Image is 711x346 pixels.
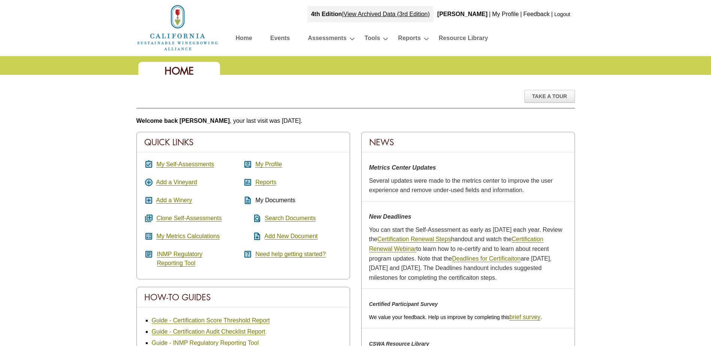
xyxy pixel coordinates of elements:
a: Need help getting started? [255,251,326,258]
a: My Profile [492,11,519,17]
a: Add a Winery [156,197,192,204]
div: | [307,6,434,22]
a: Resource Library [439,33,488,46]
a: Deadlines for Certificaiton [452,255,521,262]
div: Quick Links [137,132,350,152]
span: Home [165,64,194,78]
a: Events [270,33,290,46]
a: My Self-Assessments [156,161,214,168]
i: help_center [243,250,252,259]
strong: 4th Edition [311,11,342,17]
i: queue [144,214,153,223]
a: Clone Self-Assessments [156,215,222,222]
div: News [362,132,575,152]
i: assignment_turned_in [144,160,153,169]
p: , your last visit was [DATE]. [136,116,575,126]
div: Take A Tour [524,90,575,103]
a: Add a Vineyard [156,179,197,186]
strong: New Deadlines [369,213,412,220]
em: Certified Participant Survey [369,301,438,307]
a: Home [136,24,219,30]
b: Welcome back [PERSON_NAME] [136,118,230,124]
div: | [488,6,491,22]
a: Certification Renewal Steps [377,236,451,243]
a: Reports [255,179,276,186]
i: account_box [243,160,252,169]
a: Guide - Certification Score Threshold Report [152,317,270,324]
a: Reports [398,33,421,46]
a: View Archived Data (3rd Edition) [344,11,430,17]
a: Guide - Certification Audit Checklist Report [152,328,265,335]
p: You can start the Self-Assessment as early as [DATE] each year. Review the handout and watch the ... [369,225,567,283]
div: | [519,6,522,22]
div: | [551,6,554,22]
span: We value your feedback. Help us improve by completing this . [369,314,542,320]
a: Home [236,33,252,46]
i: add_box [144,196,153,205]
a: INMP RegulatoryReporting Tool [157,251,203,267]
i: note_add [243,232,262,241]
a: Certification Renewal Webinar [369,236,543,252]
span: My Documents [255,197,295,203]
a: brief survey [509,314,540,321]
img: logo_cswa2x.png [136,4,219,52]
a: My Profile [255,161,282,168]
a: Assessments [308,33,346,46]
a: Add New Document [265,233,318,240]
i: article [144,250,153,259]
div: How-To Guides [137,287,350,307]
i: find_in_page [243,214,262,223]
strong: Metrics Center Updates [369,164,436,171]
a: Search Documents [265,215,316,222]
b: [PERSON_NAME] [437,11,488,17]
i: description [243,196,252,205]
a: Tools [365,33,380,46]
span: Several updates were made to the metrics center to improve the user experience and remove under-u... [369,177,553,194]
i: calculate [144,232,153,241]
i: add_circle [144,178,153,187]
a: Feedback [523,11,549,17]
a: Logout [554,11,570,17]
a: My Metrics Calculations [156,233,220,240]
i: assessment [243,178,252,187]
